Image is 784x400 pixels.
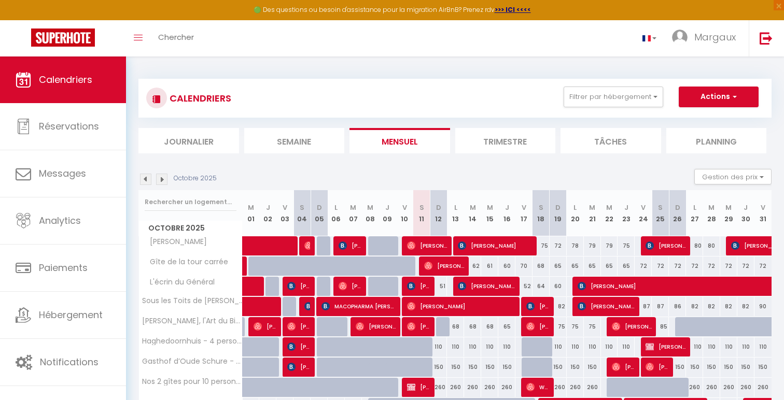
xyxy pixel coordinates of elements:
span: Calendriers [39,73,92,86]
div: 85 [652,317,669,336]
th: 01 [243,190,260,236]
abbr: D [675,203,680,212]
th: 19 [550,190,567,236]
th: 11 [413,190,430,236]
div: 75 [584,317,601,336]
div: 68 [447,317,464,336]
abbr: J [744,203,748,212]
div: 51 [430,277,447,296]
div: 260 [430,378,447,397]
abbr: J [385,203,389,212]
div: 110 [498,337,515,356]
li: Tâches [561,128,661,153]
span: [PERSON_NAME] [287,357,310,377]
abbr: S [658,203,663,212]
li: Planning [666,128,767,153]
span: [PERSON_NAME] [407,276,430,296]
span: Margaux [694,31,736,44]
div: 87 [652,297,669,316]
span: Octobre 2025 [139,221,242,236]
th: 16 [498,190,515,236]
div: 87 [635,297,652,316]
th: 09 [379,190,396,236]
span: Warre Cannière [526,377,549,397]
abbr: L [454,203,457,212]
span: [PERSON_NAME] [407,377,430,397]
p: Octobre 2025 [174,174,217,183]
div: 150 [464,358,481,377]
span: [PERSON_NAME] [458,236,532,255]
div: 68 [533,256,550,276]
div: 150 [686,358,703,377]
div: 72 [720,256,737,276]
span: [PERSON_NAME] [287,276,310,296]
div: 260 [567,378,584,397]
span: [PERSON_NAME] [356,317,396,336]
span: [PERSON_NAME] [612,357,635,377]
span: Gasthof d’Oude Schure - 6 personnes [141,358,244,365]
div: 150 [550,358,567,377]
th: 31 [754,190,772,236]
th: 02 [259,190,276,236]
span: [PERSON_NAME] [458,276,515,296]
span: L'écrin du Général [141,277,217,288]
div: 150 [754,358,772,377]
div: 260 [754,378,772,397]
abbr: M [725,203,732,212]
div: 82 [703,297,720,316]
span: [PERSON_NAME], l'Art du Bien-Vivre [141,317,244,325]
th: 04 [293,190,311,236]
div: 150 [567,358,584,377]
div: 110 [618,337,635,356]
div: 65 [618,256,635,276]
div: 150 [703,358,720,377]
abbr: V [761,203,765,212]
div: 79 [584,236,601,255]
li: Mensuel [349,128,450,153]
abbr: L [693,203,696,212]
div: 72 [550,236,567,255]
abbr: M [487,203,493,212]
div: 68 [464,317,481,336]
div: 110 [430,337,447,356]
span: [PERSON_NAME] [526,317,549,336]
th: 27 [686,190,703,236]
div: 260 [686,378,703,397]
div: 260 [481,378,498,397]
div: 110 [703,337,720,356]
a: ... Margaux [664,20,749,56]
span: [PERSON_NAME] [287,337,310,356]
div: 61 [481,256,498,276]
th: 29 [720,190,737,236]
abbr: S [300,203,304,212]
abbr: M [606,203,612,212]
abbr: J [624,203,628,212]
abbr: J [266,203,270,212]
div: 79 [601,236,618,255]
th: 26 [669,190,686,236]
div: 82 [737,297,754,316]
div: 260 [498,378,515,397]
div: 62 [464,256,481,276]
a: >>> ICI <<<< [495,5,531,14]
div: 82 [686,297,703,316]
abbr: L [334,203,338,212]
span: Hébergement [39,308,103,321]
span: Messages [39,167,86,180]
th: 22 [601,190,618,236]
abbr: M [589,203,595,212]
div: 110 [601,337,618,356]
abbr: M [350,203,356,212]
span: [PERSON_NAME] [141,236,209,248]
span: Réservations [39,120,99,133]
div: 260 [720,378,737,397]
span: [PERSON_NAME] [407,317,430,336]
div: 65 [584,256,601,276]
div: 75 [533,236,550,255]
div: 72 [754,256,772,276]
th: 23 [618,190,635,236]
div: 150 [584,358,601,377]
span: [PERSON_NAME] [304,296,310,316]
span: Gîte de la tour carrée [141,256,231,268]
div: 260 [464,378,481,397]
